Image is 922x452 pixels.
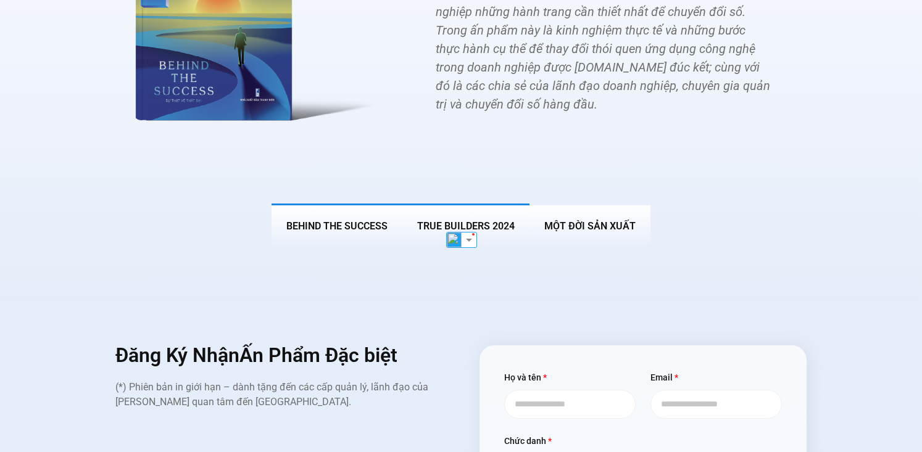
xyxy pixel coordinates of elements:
span: Ấn Phẩm Đặc biệt [239,343,397,367]
span: BEHIND THE SUCCESS [286,220,388,232]
p: (*) Phiên bản in giới hạn – dành tặng đến các cấp quản lý, lãnh đạo của [PERSON_NAME] quan tâm đế... [115,380,442,409]
label: Email [650,370,678,390]
label: Họ và tên [504,370,547,390]
h2: Đăng Ký Nhận [115,345,442,365]
span: True Builders 2024 [417,220,515,232]
span: MỘT ĐỜI SẢN XUẤT [544,220,636,232]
